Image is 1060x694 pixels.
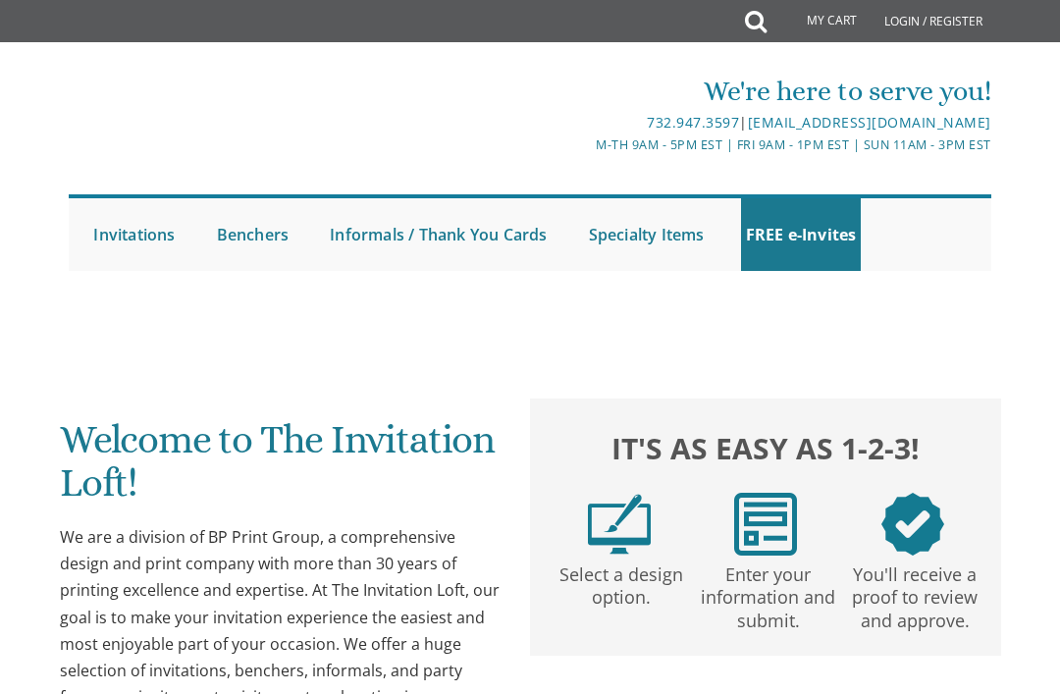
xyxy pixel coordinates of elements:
img: step3.png [881,493,944,556]
p: Select a design option. [552,556,691,609]
img: step1.png [588,493,651,556]
a: My Cart [765,2,871,41]
a: FREE e-Invites [741,198,862,271]
div: We're here to serve you! [377,72,990,111]
div: M-Th 9am - 5pm EST | Fri 9am - 1pm EST | Sun 11am - 3pm EST [377,134,990,155]
p: Enter your information and submit. [699,556,838,632]
h2: It's as easy as 1-2-3! [546,427,986,468]
a: Informals / Thank You Cards [325,198,552,271]
a: Benchers [212,198,294,271]
div: | [377,111,990,134]
a: 732.947.3597 [647,113,739,132]
p: You'll receive a proof to review and approve. [845,556,984,632]
a: Specialty Items [584,198,710,271]
a: Invitations [88,198,180,271]
h1: Welcome to The Invitation Loft! [60,418,501,519]
img: step2.png [734,493,797,556]
a: [EMAIL_ADDRESS][DOMAIN_NAME] [748,113,991,132]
